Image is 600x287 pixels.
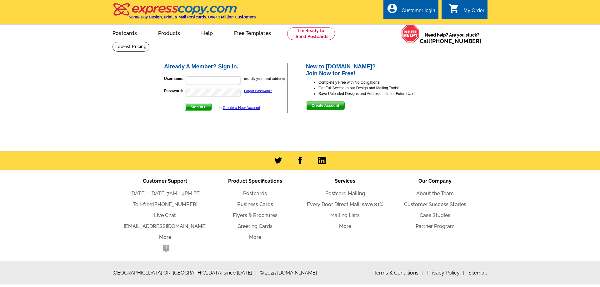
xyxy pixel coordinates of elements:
div: or [219,105,260,111]
a: Free Templates [224,25,281,40]
img: button-next-arrow-white.png [203,106,206,108]
span: Call [420,38,481,44]
li: Get Full Access to our Design and Mailing Tools! [318,85,437,91]
a: Case Studies [420,212,450,218]
a: account_circle Customer login [387,7,435,15]
div: Customer login [402,8,435,17]
a: Create a New Account [223,106,260,110]
a: [PHONE_NUMBER] [153,201,197,207]
a: [PHONE_NUMBER] [430,38,481,44]
a: Mailing Lists [330,212,360,218]
li: Toll-free: [120,201,210,208]
a: Postcards [102,25,147,40]
span: © 2025 [DOMAIN_NAME] [260,269,317,277]
a: Forgot Password? [244,89,272,93]
li: Save Uploaded Designs and Address Lists for Future Use! [318,91,437,96]
a: Customer Success Stories [404,201,466,207]
span: Our Company [418,178,452,184]
label: Username: [164,76,185,82]
a: Greeting Cards [237,223,272,229]
i: shopping_cart [448,3,460,14]
h2: Already A Member? Sign In. [164,63,287,70]
i: account_circle [387,3,398,14]
a: More [249,234,261,240]
a: Postcard Mailing [325,191,365,196]
span: Customer Support [143,178,187,184]
a: Partner Program [416,223,455,229]
a: Terms & Conditions [374,270,423,276]
a: More [159,234,171,240]
a: Flyers & Brochures [233,212,277,218]
h4: Same Day Design, Print, & Mail Postcards. Over 1 Million Customers. [129,15,257,19]
a: shopping_cart My Order [448,7,484,15]
a: [EMAIL_ADDRESS][DOMAIN_NAME] [124,223,207,229]
a: Same Day Design, Print, & Mail Postcards. Over 1 Million Customers. [112,7,257,19]
a: Postcards [243,191,267,196]
li: Completely Free with No Obligations! [318,80,437,85]
a: Every Door Direct Mail: save 81% [307,201,383,207]
span: Need help? Are you stuck? [420,32,484,44]
button: Create Account [306,101,345,110]
li: [DATE] - [DATE] 7AM - 4PM PT [120,190,210,197]
a: Business Cards [237,201,273,207]
img: help [401,25,420,43]
a: More [339,223,351,229]
span: Create Account [306,102,344,109]
h2: New to [DOMAIN_NAME]? Join Now for Free! [306,63,437,77]
a: About the Team [416,191,454,196]
span: Services [335,178,355,184]
div: My Order [463,8,484,17]
small: (usually your email address) [244,77,285,81]
button: Sign In [185,103,212,111]
span: Product Specifications [228,178,282,184]
a: Privacy Policy [427,270,464,276]
a: Sitemap [468,270,487,276]
span: [GEOGRAPHIC_DATA] OR, [GEOGRAPHIC_DATA] since [DATE] [112,269,257,277]
span: Sign In [185,103,211,111]
a: Products [148,25,190,40]
a: Help [191,25,223,40]
a: Live Chat [154,212,176,218]
label: Password: [164,88,185,94]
